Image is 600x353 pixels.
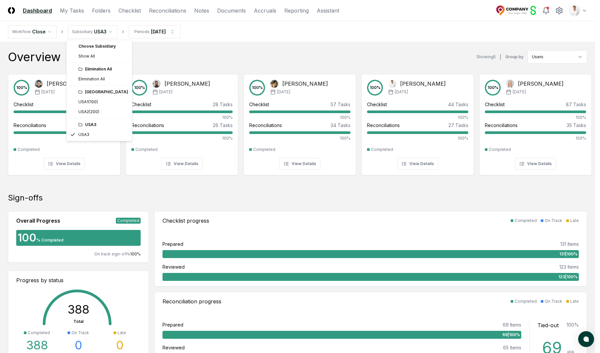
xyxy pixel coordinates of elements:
div: USA1 [78,99,98,105]
div: Elimination All [78,66,128,72]
div: USA2 [78,109,99,115]
div: USA3 [78,122,128,128]
div: USA3 [78,132,89,138]
span: Show All [78,53,95,59]
div: Elimination All [78,76,105,82]
div: [GEOGRAPHIC_DATA] [78,89,128,95]
div: ( 100 ) [88,99,98,105]
div: ( 200 ) [89,109,99,115]
div: Choose Subsidiary [68,41,131,51]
